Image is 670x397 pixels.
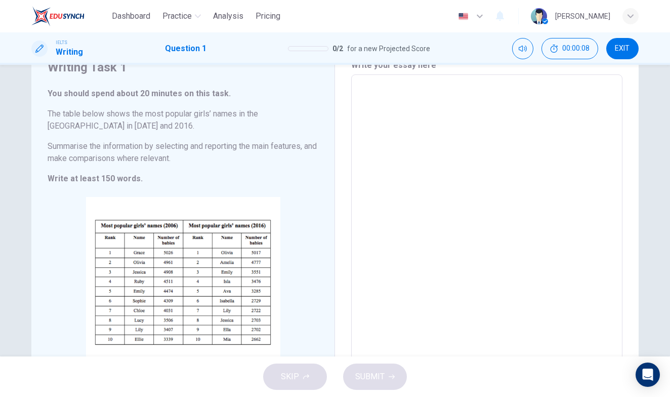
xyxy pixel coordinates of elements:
a: EduSynch logo [31,6,108,26]
img: en [457,13,470,20]
h1: Question 1 [165,43,206,55]
div: Mute [512,38,533,59]
h1: Writing [56,46,83,58]
span: 0 / 2 [332,43,343,55]
h4: Writing Task 1 [48,59,318,75]
div: Open Intercom Messenger [636,363,660,387]
button: EXIT [606,38,639,59]
h6: Summarise the information by selecting and reporting the main features, and make comparisons wher... [48,140,318,165]
button: Dashboard [108,7,154,25]
div: Hide [541,38,598,59]
span: for a new Projected Score [347,43,430,55]
span: EXIT [615,45,630,53]
span: Dashboard [112,10,150,22]
span: IELTS [56,39,67,46]
img: Profile picture [531,8,547,24]
span: Practice [162,10,192,22]
h6: Write your essay here [351,59,622,71]
h6: You should spend about 20 minutes on this task. [48,88,318,100]
button: Practice [158,7,205,25]
img: EduSynch logo [31,6,85,26]
button: 00:00:08 [541,38,598,59]
h6: The table below shows the most popular girls’ names in the [GEOGRAPHIC_DATA] in [DATE] and 2016. [48,108,318,132]
span: Pricing [256,10,280,22]
span: Analysis [213,10,243,22]
div: [PERSON_NAME] [555,10,610,22]
button: Analysis [209,7,247,25]
strong: Write at least 150 words. [48,174,143,183]
span: 00:00:08 [562,45,590,53]
button: Pricing [252,7,284,25]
